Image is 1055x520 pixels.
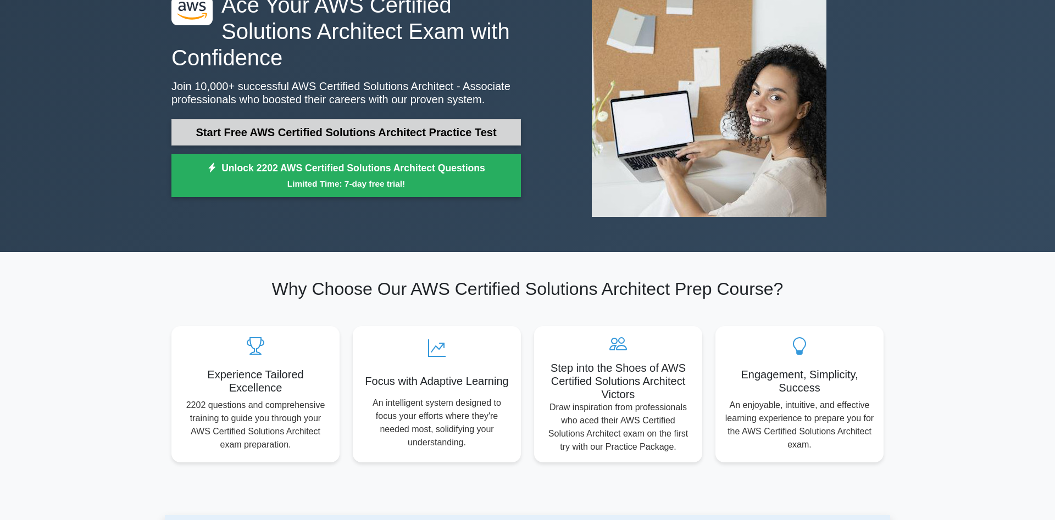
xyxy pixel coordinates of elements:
[171,119,521,146] a: Start Free AWS Certified Solutions Architect Practice Test
[171,80,521,106] p: Join 10,000+ successful AWS Certified Solutions Architect - Associate professionals who boosted t...
[362,374,512,388] h5: Focus with Adaptive Learning
[171,154,521,198] a: Unlock 2202 AWS Certified Solutions Architect QuestionsLimited Time: 7-day free trial!
[180,399,331,451] p: 2202 questions and comprehensive training to guide you through your AWS Certified Solutions Archi...
[180,368,331,394] h5: Experience Tailored Excellence
[362,396,512,449] p: An intelligent system designed to focus your efforts where they're needed most, solidifying your ...
[543,401,693,454] p: Draw inspiration from professionals who aced their AWS Certified Solutions Architect exam on the ...
[724,368,875,394] h5: Engagement, Simplicity, Success
[185,177,507,190] small: Limited Time: 7-day free trial!
[724,399,875,451] p: An enjoyable, intuitive, and effective learning experience to prepare you for the AWS Certified S...
[171,278,884,299] h2: Why Choose Our AWS Certified Solutions Architect Prep Course?
[543,361,693,401] h5: Step into the Shoes of AWS Certified Solutions Architect Victors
